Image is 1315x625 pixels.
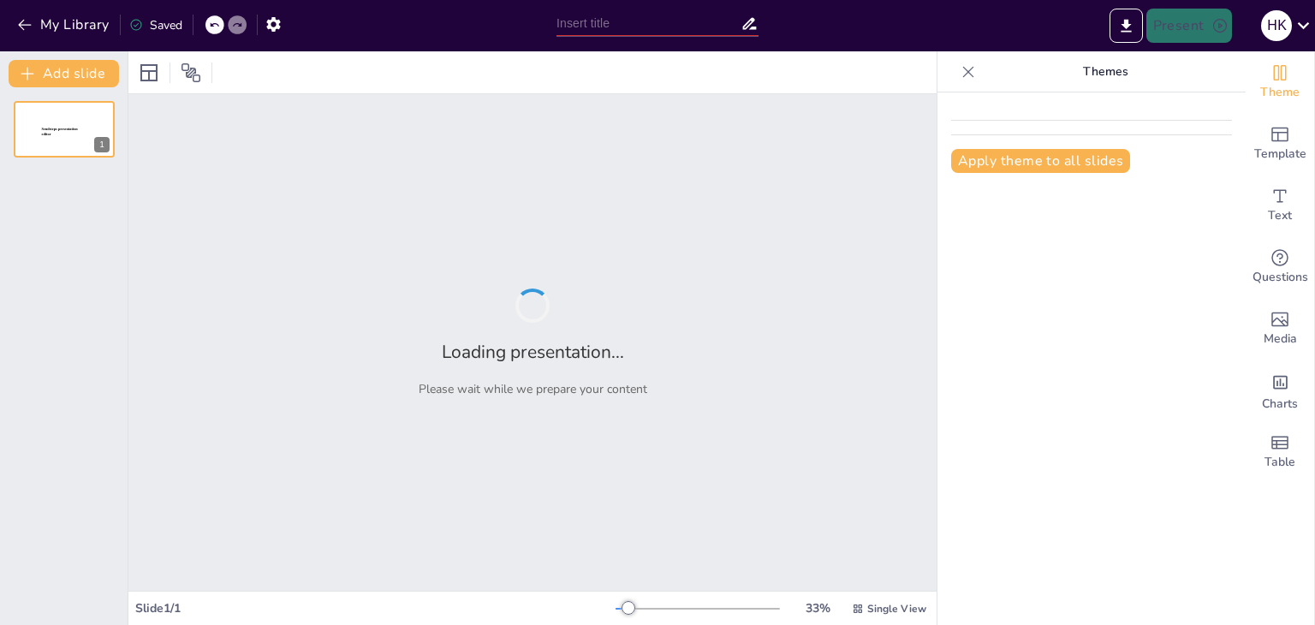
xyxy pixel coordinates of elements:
[1261,10,1292,41] div: H K
[982,51,1229,92] p: Themes
[94,137,110,152] div: 1
[1264,330,1297,348] span: Media
[14,101,115,158] div: 1
[1264,453,1295,472] span: Table
[1253,268,1308,287] span: Questions
[129,17,182,33] div: Saved
[867,602,926,616] span: Single View
[556,11,741,36] input: Insert title
[1246,360,1314,421] div: Add charts and graphs
[1268,206,1292,225] span: Text
[1246,421,1314,483] div: Add a table
[1246,298,1314,360] div: Add images, graphics, shapes or video
[1261,9,1292,43] button: H K
[797,600,838,616] div: 33 %
[419,381,647,397] p: Please wait while we prepare your content
[951,149,1130,173] button: Apply theme to all slides
[9,60,119,87] button: Add slide
[1254,145,1306,164] span: Template
[1246,175,1314,236] div: Add text boxes
[1260,83,1300,102] span: Theme
[42,128,78,137] span: Sendsteps presentation editor
[1246,113,1314,175] div: Add ready made slides
[1246,236,1314,298] div: Get real-time input from your audience
[1246,51,1314,113] div: Change the overall theme
[1110,9,1143,43] button: Export to PowerPoint
[135,59,163,86] div: Layout
[442,340,624,364] h2: Loading presentation...
[1146,9,1232,43] button: Present
[13,11,116,39] button: My Library
[135,600,616,616] div: Slide 1 / 1
[1262,395,1298,414] span: Charts
[181,62,201,83] span: Position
